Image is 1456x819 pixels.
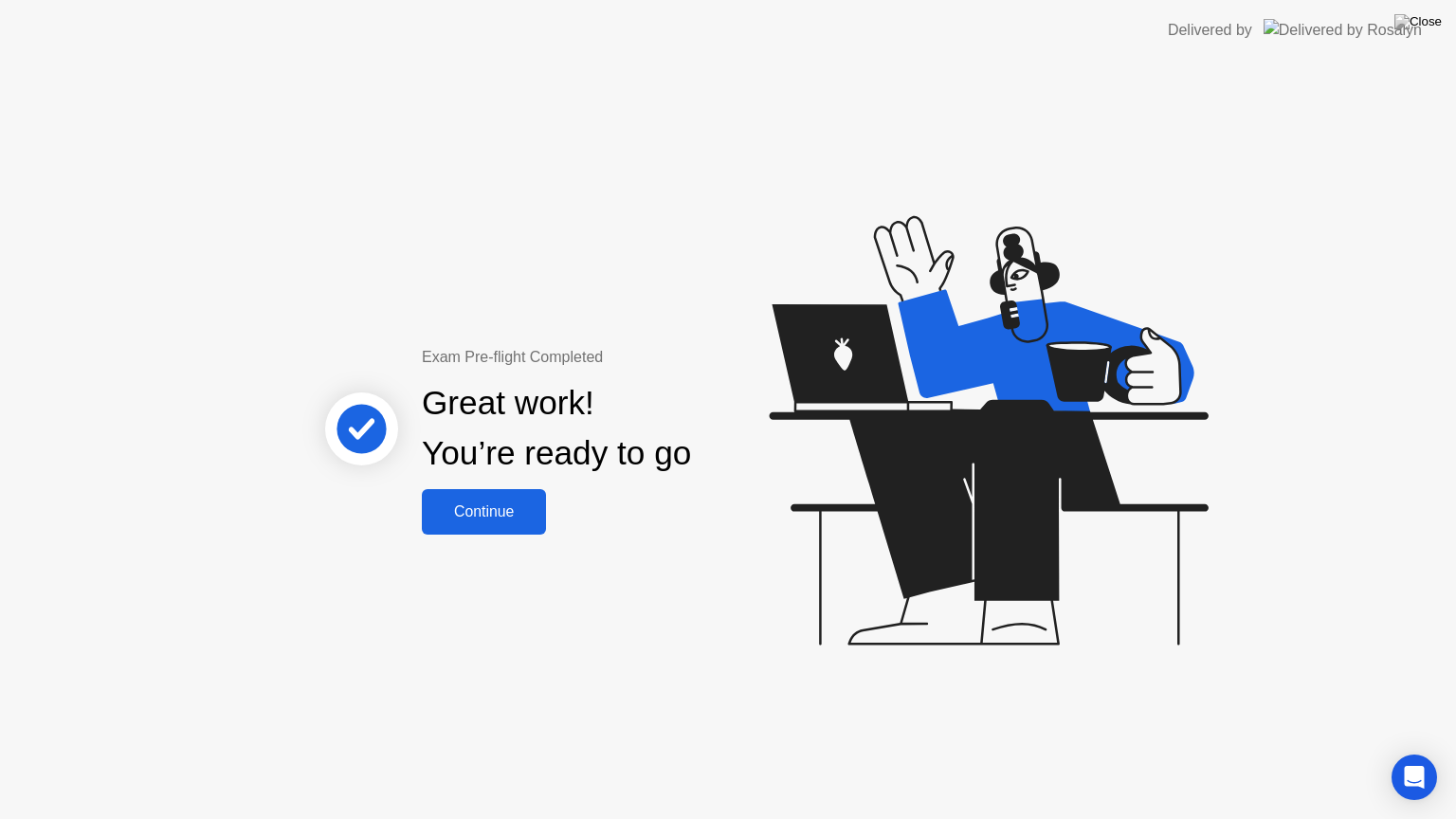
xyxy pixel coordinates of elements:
[1264,19,1422,41] img: Delivered by Rosalyn
[1394,14,1442,29] img: Close
[1168,19,1252,42] div: Delivered by
[422,346,813,369] div: Exam Pre-flight Completed
[1392,755,1437,800] div: Open Intercom Messenger
[422,378,691,479] div: Great work! You’re ready to go
[422,489,546,535] button: Continue
[428,503,540,520] div: Continue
